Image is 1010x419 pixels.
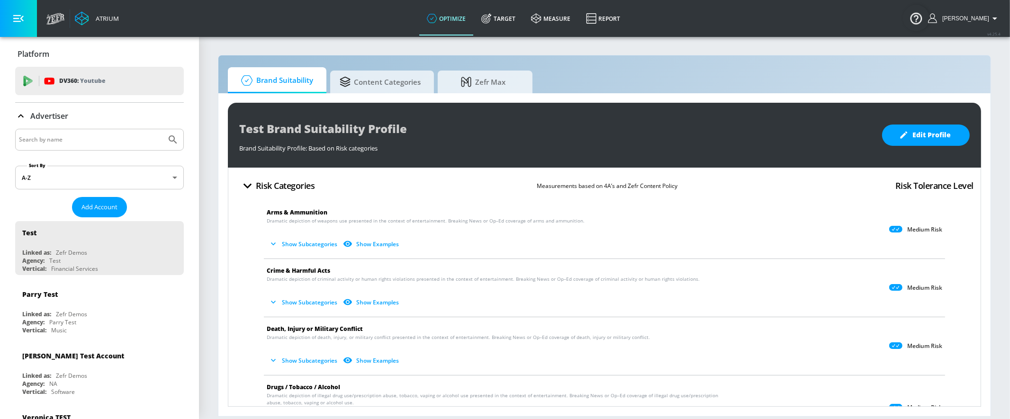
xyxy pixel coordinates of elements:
div: Agency: [22,257,45,265]
div: Linked as: [22,249,51,257]
p: Platform [18,49,49,59]
div: Platform [15,41,184,67]
p: Medium Risk [907,404,942,411]
span: Crime & Harmful Acts [267,267,330,275]
div: Software [51,388,75,396]
div: TestLinked as:Zefr DemosAgency:TestVertical:Financial Services [15,221,184,275]
a: Target [474,1,523,36]
span: Brand Suitability [237,69,313,92]
div: Parry Test [22,290,58,299]
div: Linked as: [22,310,51,318]
button: Show Subcategories [267,236,341,252]
p: Youtube [80,76,105,86]
h4: Risk Categories [256,179,315,192]
span: v 4.25.4 [987,31,1001,36]
div: Vertical: [22,326,46,334]
div: Linked as: [22,372,51,380]
span: login as: yen.lopezgallardo@zefr.com [938,15,989,22]
span: Dramatic depiction of criminal activity or human rights violations presented in the context of en... [267,276,700,283]
p: Advertiser [30,111,68,121]
span: Dramatic depiction of illegal drug use/prescription abuse, tobacco, vaping or alcohol use present... [267,392,729,406]
div: Agency: [22,318,45,326]
span: Edit Profile [901,129,951,141]
button: Show Subcategories [267,294,341,310]
a: measure [523,1,578,36]
div: Parry Test [49,318,76,326]
span: Dramatic depiction of death, injury, or military conflict presented in the context of entertainme... [267,334,650,341]
div: [PERSON_NAME] Test AccountLinked as:Zefr DemosAgency:NAVertical:Software [15,344,184,398]
p: DV360: [59,76,105,86]
label: Sort By [27,162,47,169]
div: Brand Suitability Profile: Based on Risk categories [239,139,873,152]
span: Dramatic depiction of weapons use presented in the context of entertainment. Breaking News or Op–... [267,217,585,224]
h4: Risk Tolerance Level [895,179,974,192]
div: [PERSON_NAME] Test Account [22,351,124,360]
p: Medium Risk [907,342,942,350]
p: Medium Risk [907,226,942,233]
div: A-Z [15,166,184,189]
div: Parry TestLinked as:Zefr DemosAgency:Parry TestVertical:Music [15,283,184,337]
div: Atrium [92,14,119,23]
button: Edit Profile [882,125,970,146]
span: Death, Injury or Military Conflict [267,325,363,333]
button: Show Examples [341,294,403,310]
p: Measurements based on 4A’s and Zefr Content Policy [537,181,677,191]
div: Zefr Demos [56,372,87,380]
div: Financial Services [51,265,98,273]
button: Add Account [72,197,127,217]
p: Medium Risk [907,284,942,292]
a: Report [578,1,628,36]
div: Zefr Demos [56,310,87,318]
div: NA [49,380,57,388]
span: Add Account [81,202,117,213]
button: Show Examples [341,353,403,368]
span: Content Categories [340,71,421,93]
button: Show Examples [341,236,403,252]
a: Atrium [75,11,119,26]
button: Open Resource Center [903,5,929,31]
div: Music [51,326,67,334]
span: Zefr Max [447,71,519,93]
div: Test [49,257,61,265]
div: Test [22,228,36,237]
div: Vertical: [22,388,46,396]
div: Zefr Demos [56,249,87,257]
a: optimize [419,1,474,36]
button: Risk Categories [235,175,319,197]
div: Vertical: [22,265,46,273]
button: [PERSON_NAME] [928,13,1001,24]
button: Show Subcategories [267,353,341,368]
input: Search by name [19,134,162,146]
span: Drugs / Tobacco / Alcohol [267,383,340,391]
div: Agency: [22,380,45,388]
div: DV360: Youtube [15,67,184,95]
span: Arms & Ammunition [267,208,327,216]
div: Advertiser [15,103,184,129]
